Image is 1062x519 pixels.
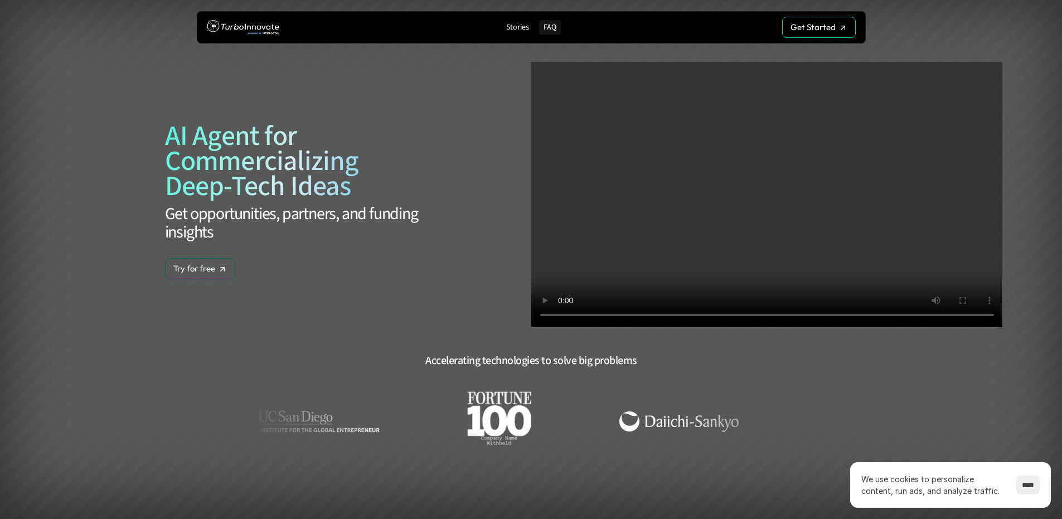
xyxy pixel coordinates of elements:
[502,20,534,35] a: Stories
[506,23,529,32] p: Stories
[544,23,556,32] p: FAQ
[861,473,1005,497] p: We use cookies to personalize content, run ads, and analyze traffic.
[782,17,856,38] a: Get Started
[539,20,561,35] a: FAQ
[791,22,836,32] p: Get Started
[207,17,279,38] img: TurboInnovate Logo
